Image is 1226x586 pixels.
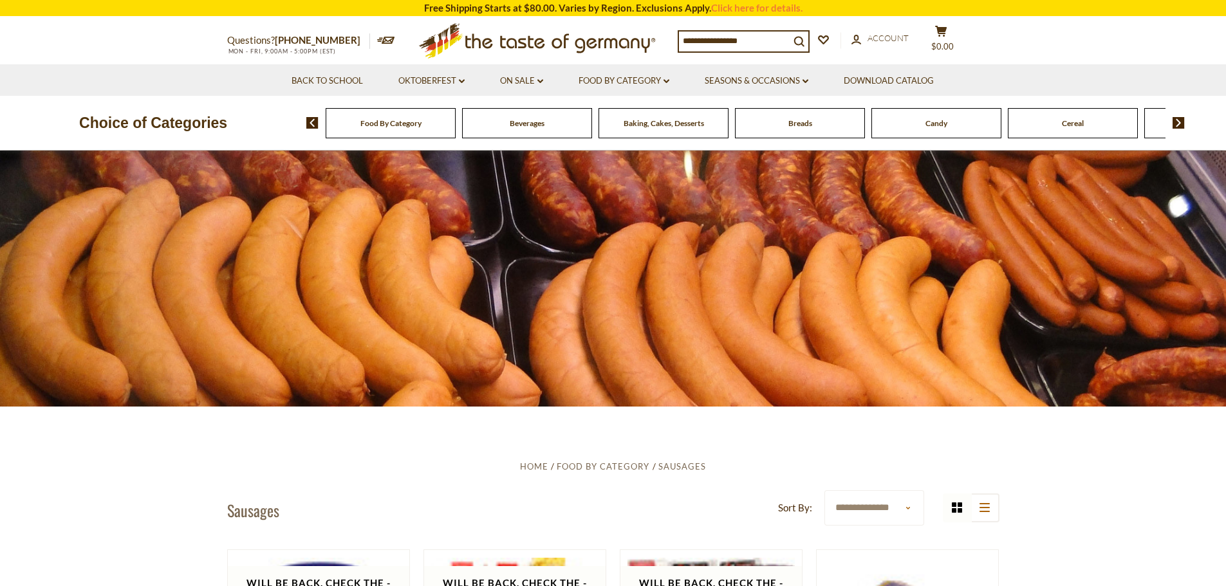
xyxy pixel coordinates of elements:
a: Click here for details. [711,2,803,14]
a: Oktoberfest [398,74,465,88]
a: [PHONE_NUMBER] [275,34,360,46]
span: MON - FRI, 9:00AM - 5:00PM (EST) [227,48,337,55]
h1: Sausages [227,500,279,520]
a: Candy [925,118,947,128]
p: Questions? [227,32,370,49]
a: Food By Category [557,461,649,472]
a: Sausages [658,461,706,472]
a: On Sale [500,74,543,88]
a: Baking, Cakes, Desserts [624,118,704,128]
a: Beverages [510,118,544,128]
a: Download Catalog [844,74,934,88]
a: Cereal [1062,118,1084,128]
a: Account [851,32,909,46]
a: Food By Category [579,74,669,88]
a: Back to School [292,74,363,88]
img: previous arrow [306,117,319,129]
button: $0.00 [922,25,961,57]
label: Sort By: [778,500,812,516]
a: Seasons & Occasions [705,74,808,88]
img: next arrow [1173,117,1185,129]
a: Food By Category [360,118,422,128]
span: Account [868,33,909,43]
span: $0.00 [931,41,954,51]
a: Breads [788,118,812,128]
a: Home [520,461,548,472]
